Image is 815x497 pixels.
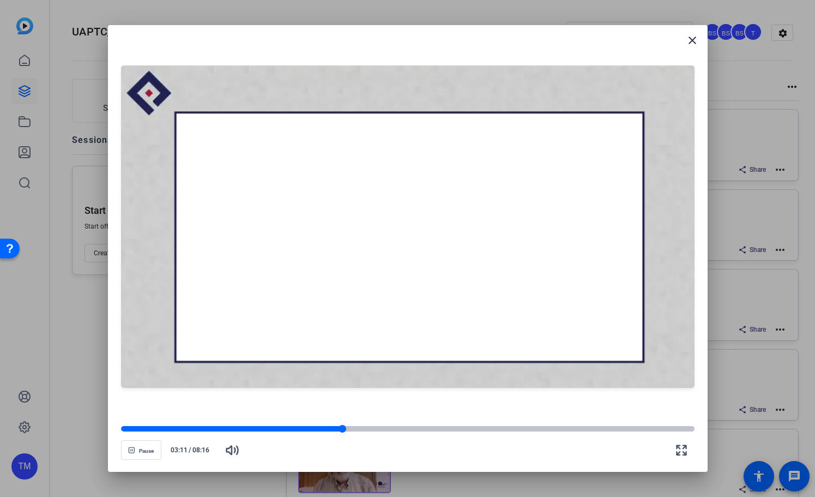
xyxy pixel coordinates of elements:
[192,445,215,455] span: 08:16
[121,440,161,460] button: Pause
[139,448,154,454] span: Pause
[668,437,695,463] button: Fullscreen
[166,445,215,455] div: /
[219,437,245,463] button: Mute
[166,445,188,455] span: 03:11
[686,34,699,47] mat-icon: close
